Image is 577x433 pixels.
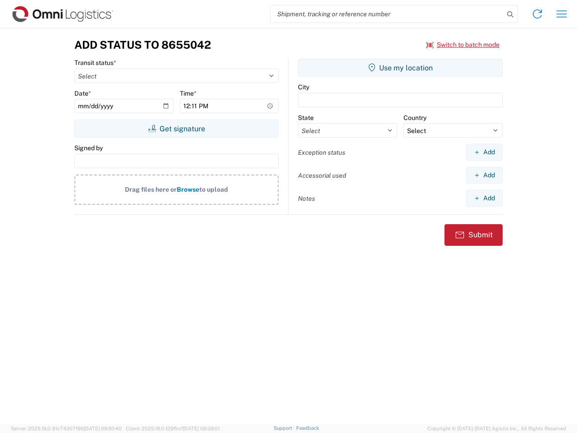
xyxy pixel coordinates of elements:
[298,114,314,122] label: State
[298,148,345,157] label: Exception status
[180,89,197,97] label: Time
[84,426,122,431] span: [DATE] 09:50:40
[74,38,211,51] h3: Add Status to 8655042
[74,59,116,67] label: Transit status
[298,59,503,77] button: Use my location
[466,144,503,161] button: Add
[296,425,319,431] a: Feedback
[298,171,346,180] label: Accessorial used
[444,224,503,246] button: Submit
[125,186,177,193] span: Drag files here or
[270,5,504,23] input: Shipment, tracking or reference number
[11,426,122,431] span: Server: 2025.19.0-91c74307f99
[199,186,228,193] span: to upload
[466,190,503,207] button: Add
[466,167,503,184] button: Add
[298,83,309,91] label: City
[126,426,220,431] span: Client: 2025.19.0-129fbcf
[426,37,499,52] button: Switch to batch mode
[298,194,315,203] label: Notes
[427,424,566,433] span: Copyright © [DATE]-[DATE] Agistix Inc., All Rights Reserved
[74,120,279,138] button: Get signature
[183,426,220,431] span: [DATE] 09:39:01
[274,425,296,431] a: Support
[177,186,199,193] span: Browse
[74,89,91,97] label: Date
[403,114,426,122] label: Country
[74,144,103,152] label: Signed by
